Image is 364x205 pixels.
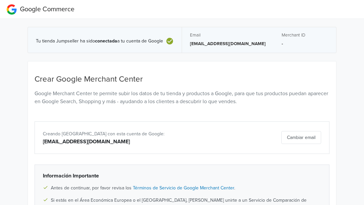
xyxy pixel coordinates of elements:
h5: Merchant ID [282,33,328,38]
p: Google Merchant Center te permite subir los datos de tu tienda y productos a Google, para que tus... [35,90,329,105]
h6: Información Importante [43,173,321,179]
h4: Crear Google Merchant Center [35,75,329,84]
button: Cambiar email [281,131,321,144]
b: conectada [95,38,117,44]
div: [EMAIL_ADDRESS][DOMAIN_NAME] [43,138,225,146]
span: Antes de continuar, por favor revisa los . [51,184,235,191]
h5: Email [190,33,266,38]
a: Términos de Servicio de Google Merchant Center [133,185,234,191]
span: Creando [GEOGRAPHIC_DATA] con esta cuenta de Google: [43,131,164,137]
span: Google Commerce [20,5,74,13]
p: - [282,40,328,47]
span: Tu tienda Jumpseller ha sido a tu cuenta de Google [36,38,163,44]
p: [EMAIL_ADDRESS][DOMAIN_NAME] [190,40,266,47]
